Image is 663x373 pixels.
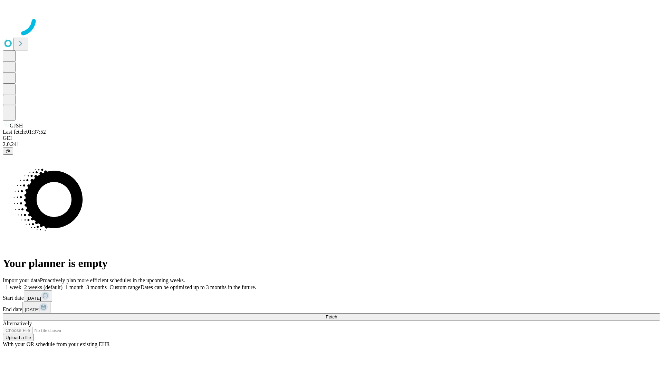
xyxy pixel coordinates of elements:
[3,341,110,347] span: With your OR schedule from your existing EHR
[25,307,39,312] span: [DATE]
[3,147,13,155] button: @
[3,290,660,302] div: Start date
[27,296,41,301] span: [DATE]
[24,284,63,290] span: 2 weeks (default)
[40,277,185,283] span: Proactively plan more efficient schedules in the upcoming weeks.
[3,334,34,341] button: Upload a file
[3,277,40,283] span: Import your data
[22,302,50,313] button: [DATE]
[3,135,660,141] div: GEI
[24,290,52,302] button: [DATE]
[3,257,660,270] h1: Your planner is empty
[3,313,660,321] button: Fetch
[3,302,660,313] div: End date
[3,129,46,135] span: Last fetch: 01:37:52
[6,149,10,154] span: @
[141,284,256,290] span: Dates can be optimized up to 3 months in the future.
[3,141,660,147] div: 2.0.241
[3,321,32,326] span: Alternatively
[6,284,21,290] span: 1 week
[65,284,84,290] span: 1 month
[326,314,337,319] span: Fetch
[86,284,107,290] span: 3 months
[109,284,140,290] span: Custom range
[10,123,23,128] span: GJSH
